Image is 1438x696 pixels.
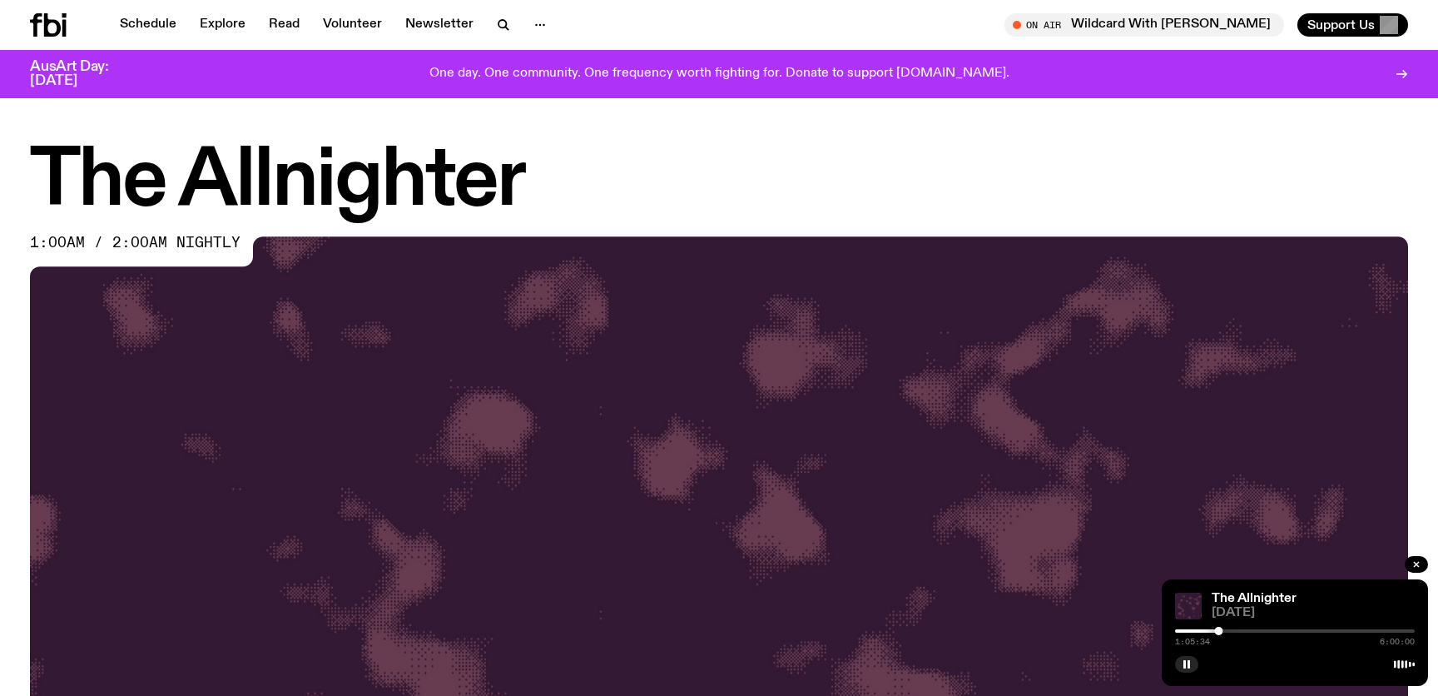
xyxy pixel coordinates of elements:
a: Read [259,13,310,37]
a: Schedule [110,13,186,37]
a: Newsletter [395,13,483,37]
span: 6:00:00 [1380,638,1415,646]
h3: AusArt Day: [DATE] [30,60,136,88]
p: One day. One community. One frequency worth fighting for. Donate to support [DOMAIN_NAME]. [429,67,1009,82]
span: Support Us [1307,17,1375,32]
a: Explore [190,13,255,37]
button: Support Us [1297,13,1408,37]
h1: The Allnighter [30,145,1408,220]
span: [DATE] [1212,607,1415,619]
span: 1:05:34 [1175,638,1210,646]
span: 1:00am / 2:00am nightly [30,236,240,250]
a: Volunteer [313,13,392,37]
button: On AirWildcard With [PERSON_NAME] [1004,13,1284,37]
a: The Allnighter [1212,592,1297,605]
